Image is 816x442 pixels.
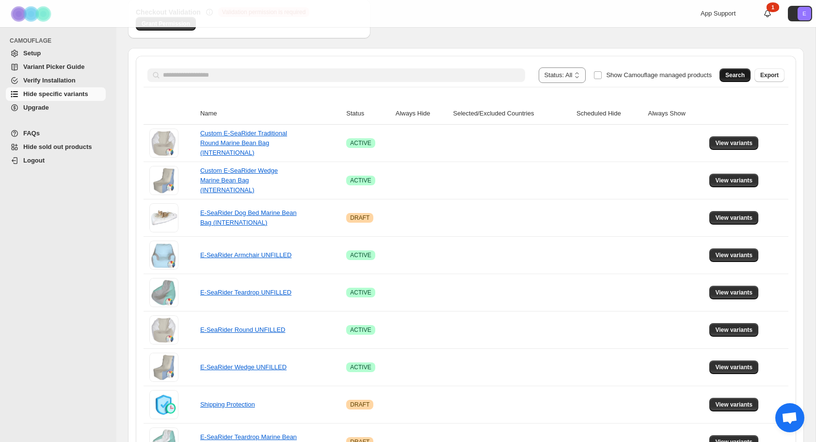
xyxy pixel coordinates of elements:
[200,251,292,259] a: E-SeaRider Armchair UNFILLED
[149,166,178,195] img: Custom E-SeaRider Wedge Marine Bean Bag (INTERNATIONAL)
[606,71,712,79] span: Show Camouflage managed products
[149,353,178,382] img: E-SeaRider Wedge UNFILLED
[149,129,178,158] img: Custom E-SeaRider Traditional Round Marine Bean Bag (INTERNATIONAL)
[709,286,758,299] button: View variants
[798,7,811,20] span: Avatar with initials E
[6,127,106,140] a: FAQs
[6,140,106,154] a: Hide sold out products
[393,103,450,125] th: Always Hide
[23,90,88,98] span: Hide specific variants
[6,87,106,101] a: Hide specific variants
[715,139,752,147] span: View variants
[450,103,574,125] th: Selected/Excluded Countries
[350,326,371,334] span: ACTIVE
[763,9,772,18] a: 1
[343,103,392,125] th: Status
[760,71,779,79] span: Export
[23,63,84,70] span: Variant Picker Guide
[709,323,758,337] button: View variants
[350,363,371,371] span: ACTIVE
[350,177,371,184] span: ACTIVE
[149,241,178,270] img: E-SeaRider Armchair UNFILLED
[23,130,40,137] span: FAQs
[715,251,752,259] span: View variants
[720,68,751,82] button: Search
[200,401,255,408] a: Shipping Protection
[6,47,106,60] a: Setup
[8,0,56,27] img: Camouflage
[200,167,278,194] a: Custom E-SeaRider Wedge Marine Bean Bag (INTERNATIONAL)
[200,363,287,371] a: E-SeaRider Wedge UNFILLED
[6,101,106,115] a: Upgrade
[709,174,758,187] button: View variants
[709,211,758,225] button: View variants
[23,104,49,111] span: Upgrade
[350,139,371,147] span: ACTIVE
[709,398,758,411] button: View variants
[350,401,369,409] span: DRAFT
[350,251,371,259] span: ACTIVE
[715,326,752,334] span: View variants
[6,74,106,87] a: Verify Installation
[725,71,745,79] span: Search
[701,10,736,17] span: App Support
[23,157,45,164] span: Logout
[767,2,779,12] div: 1
[715,214,752,222] span: View variants
[709,360,758,374] button: View variants
[23,143,92,150] span: Hide sold out products
[715,401,752,409] span: View variants
[6,60,106,74] a: Variant Picker Guide
[6,154,106,167] a: Logout
[23,77,76,84] span: Verify Installation
[23,49,41,57] span: Setup
[574,103,645,125] th: Scheduled Hide
[200,130,287,156] a: Custom E-SeaRider Traditional Round Marine Bean Bag (INTERNATIONAL)
[754,68,784,82] button: Export
[350,214,369,222] span: DRAFT
[645,103,707,125] th: Always Show
[775,403,804,432] div: Open chat
[149,315,178,344] img: E-SeaRider Round UNFILLED
[715,177,752,184] span: View variants
[788,6,812,21] button: Avatar with initials E
[350,289,371,296] span: ACTIVE
[715,363,752,371] span: View variants
[10,37,110,45] span: CAMOUFLAGE
[197,103,343,125] th: Name
[715,289,752,296] span: View variants
[200,209,297,226] a: E-SeaRider Dog Bed Marine Bean Bag (INTERNATIONAL)
[709,136,758,150] button: View variants
[709,248,758,262] button: View variants
[802,11,806,16] text: E
[149,203,178,232] img: E-SeaRider Dog Bed Marine Bean Bag (INTERNATIONAL)
[149,278,178,307] img: E-SeaRider Teardrop UNFILLED
[200,289,291,296] a: E-SeaRider Teardrop UNFILLED
[200,326,286,333] a: E-SeaRider Round UNFILLED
